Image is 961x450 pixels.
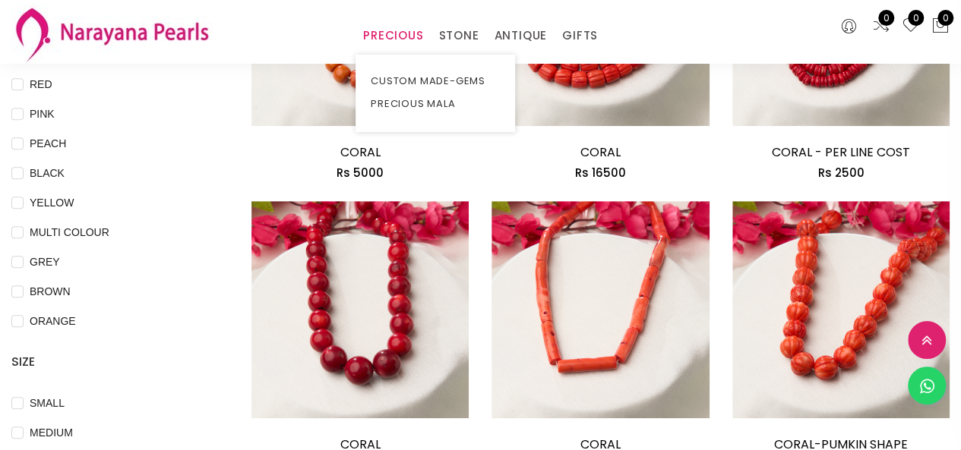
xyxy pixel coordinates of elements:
[494,24,547,47] a: ANTIQUE
[575,165,626,181] span: Rs 16500
[438,24,479,47] a: STONE
[24,224,115,241] span: MULTI COLOUR
[817,165,864,181] span: Rs 2500
[337,165,384,181] span: Rs 5000
[371,93,500,115] a: PRECIOUS MALA
[24,105,61,122] span: PINK
[937,10,953,26] span: 0
[24,283,77,300] span: BROWN
[24,424,79,441] span: MEDIUM
[371,70,500,93] a: CUSTOM MADE-GEMS
[580,143,621,161] a: CORAL
[340,143,381,161] a: CORAL
[24,135,72,152] span: PEACH
[908,10,924,26] span: 0
[24,313,82,329] span: ORANGE
[878,10,894,26] span: 0
[24,395,71,411] span: SMALL
[872,17,890,36] a: 0
[11,353,206,371] h4: SIZE
[24,194,80,211] span: YELLOW
[24,165,71,181] span: BLACK
[24,253,66,270] span: GREY
[902,17,920,36] a: 0
[931,17,950,36] button: 0
[363,24,423,47] a: PRECIOUS
[772,143,910,161] a: CORAL - PER LINE COST
[562,24,598,47] a: GIFTS
[24,76,58,93] span: RED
